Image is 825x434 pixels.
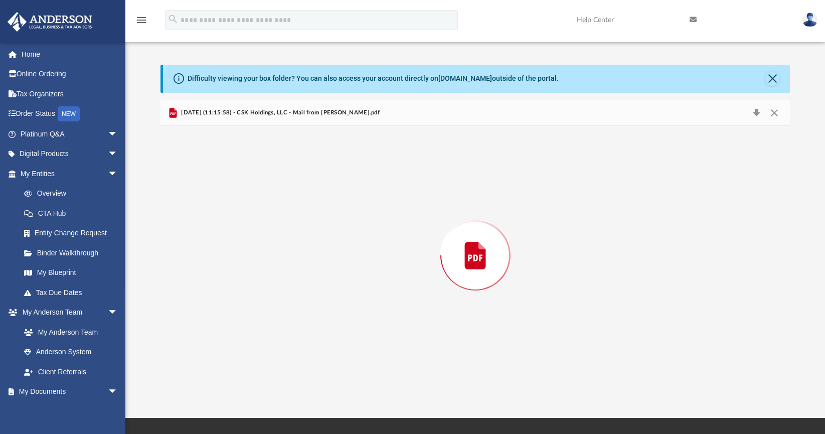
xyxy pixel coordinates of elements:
[7,84,133,104] a: Tax Organizers
[7,104,133,124] a: Order StatusNEW
[765,106,783,120] button: Close
[7,64,133,84] a: Online Ordering
[14,342,128,362] a: Anderson System
[14,243,133,263] a: Binder Walkthrough
[438,74,492,82] a: [DOMAIN_NAME]
[7,303,128,323] a: My Anderson Teamarrow_drop_down
[14,203,133,223] a: CTA Hub
[14,322,123,342] a: My Anderson Team
[14,282,133,303] a: Tax Due Dates
[108,144,128,165] span: arrow_drop_down
[7,124,133,144] a: Platinum Q&Aarrow_drop_down
[179,108,380,117] span: [DATE] (11:15:58) - CSK Holdings, LLC - Mail from [PERSON_NAME].pdf
[108,303,128,323] span: arrow_drop_down
[14,184,133,204] a: Overview
[802,13,817,27] img: User Pic
[5,12,95,32] img: Anderson Advisors Platinum Portal
[14,263,128,283] a: My Blueprint
[168,14,179,25] i: search
[7,144,133,164] a: Digital Productsarrow_drop_down
[135,19,147,26] a: menu
[7,382,128,402] a: My Documentsarrow_drop_down
[7,164,133,184] a: My Entitiesarrow_drop_down
[188,73,559,84] div: Difficulty viewing your box folder? You can also access your account directly on outside of the p...
[747,106,765,120] button: Download
[7,44,133,64] a: Home
[160,100,790,385] div: Preview
[108,164,128,184] span: arrow_drop_down
[14,223,133,243] a: Entity Change Request
[108,382,128,402] span: arrow_drop_down
[108,124,128,144] span: arrow_drop_down
[58,106,80,121] div: NEW
[14,362,128,382] a: Client Referrals
[135,14,147,26] i: menu
[765,72,779,86] button: Close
